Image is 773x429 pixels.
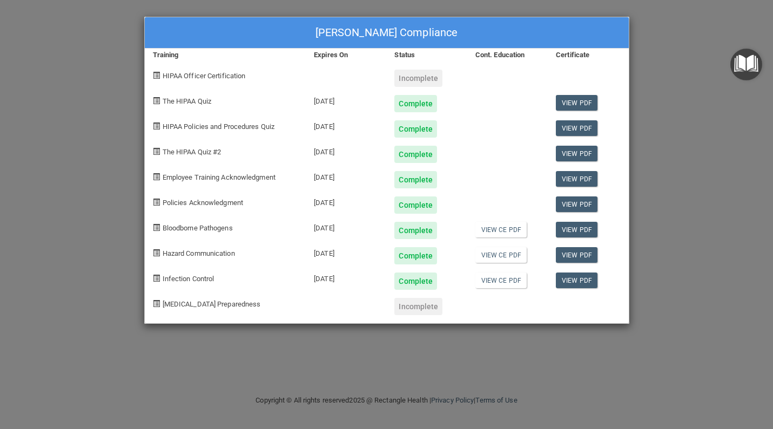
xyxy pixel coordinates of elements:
a: View PDF [556,146,597,161]
a: View PDF [556,273,597,288]
span: Bloodborne Pathogens [163,224,233,232]
div: [DATE] [306,163,386,188]
span: Policies Acknowledgment [163,199,243,207]
span: HIPAA Officer Certification [163,72,246,80]
div: Cont. Education [467,49,548,62]
div: Incomplete [394,298,442,315]
a: View CE PDF [475,273,527,288]
div: Complete [394,247,437,264]
a: View PDF [556,95,597,111]
span: Infection Control [163,275,214,283]
div: Complete [394,146,437,163]
span: Employee Training Acknowledgment [163,173,275,181]
div: Status [386,49,467,62]
a: View CE PDF [475,247,527,263]
div: [DATE] [306,188,386,214]
div: [DATE] [306,264,386,290]
span: The HIPAA Quiz #2 [163,148,221,156]
div: [DATE] [306,87,386,112]
span: [MEDICAL_DATA] Preparedness [163,300,261,308]
a: View PDF [556,196,597,212]
button: Open Resource Center [730,49,762,80]
span: Hazard Communication [163,249,235,257]
span: HIPAA Policies and Procedures Quiz [163,122,274,131]
div: Complete [394,120,437,138]
a: View PDF [556,247,597,263]
span: The HIPAA Quiz [163,97,211,105]
div: Incomplete [394,70,442,87]
a: View CE PDF [475,222,527,237]
div: [PERSON_NAME] Compliance [145,17,629,49]
div: Training [145,49,306,62]
div: [DATE] [306,112,386,138]
div: Expires On [306,49,386,62]
a: View PDF [556,222,597,237]
div: Complete [394,273,437,290]
a: View PDF [556,171,597,187]
div: [DATE] [306,239,386,264]
div: Certificate [548,49,628,62]
div: Complete [394,222,437,239]
div: [DATE] [306,214,386,239]
div: Complete [394,196,437,214]
a: View PDF [556,120,597,136]
div: [DATE] [306,138,386,163]
div: Complete [394,171,437,188]
div: Complete [394,95,437,112]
